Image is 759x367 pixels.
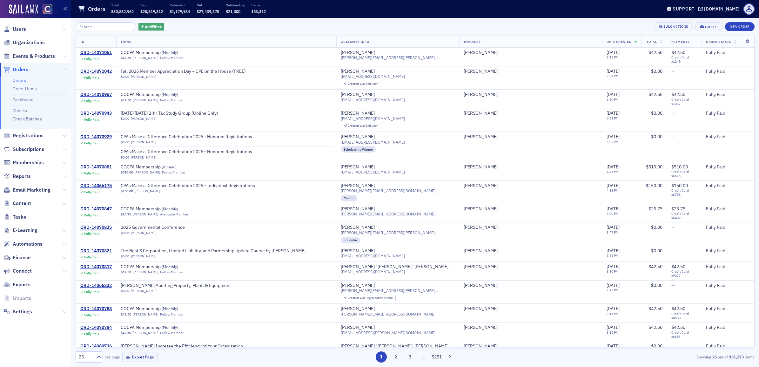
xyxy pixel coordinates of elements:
button: 1 [376,351,387,363]
span: $0.00 [121,75,129,79]
div: ORD-14070957 [80,92,112,98]
a: Registrations [3,132,44,139]
a: [PERSON_NAME] [341,111,375,116]
a: Connect [3,268,32,275]
div: ORD-14071042 [80,69,112,74]
a: [PERSON_NAME] [464,325,498,330]
a: ORD-14069716 [80,343,112,349]
div: [PERSON_NAME] [464,225,498,230]
span: $510.00 [646,164,662,170]
a: [PERSON_NAME] [131,289,156,293]
div: [PERSON_NAME] [464,134,498,140]
span: October 2025 Tuesday 2-hr Tax Study Group (Online Only) [121,111,218,116]
time: 5:03 PM [607,139,619,144]
div: Fully Paid [706,111,750,116]
button: 2 [390,351,401,363]
a: [PERSON_NAME] [464,111,498,116]
span: COCPA Membership [121,50,201,56]
a: ORD-14071061 [80,50,112,56]
span: ( Monthly ) [162,264,178,269]
a: ORD-14070881 [80,164,112,170]
span: ( Annual ) [162,164,177,169]
div: Scholarship Winner [341,146,376,153]
img: SailAMX [43,4,52,14]
span: Reports [13,173,31,180]
img: SailAMX [9,4,38,15]
a: ORD-14070943 [80,111,112,116]
a: [PERSON_NAME] [133,98,158,102]
span: [DATE] [607,134,620,139]
a: [PERSON_NAME] [341,50,375,56]
a: [PERSON_NAME] [464,306,498,312]
span: [EMAIL_ADDRESS][DOMAIN_NAME] [341,140,405,145]
a: [PERSON_NAME] [131,75,156,79]
a: [PERSON_NAME] [464,206,498,212]
span: Organizations [13,39,45,46]
div: [PERSON_NAME] [464,92,498,98]
span: ( Monthly ) [162,206,178,211]
a: [PERSON_NAME] [464,183,498,189]
time: 5:21 PM [607,116,619,120]
div: [PERSON_NAME] [341,306,375,312]
span: [DATE] [607,92,620,97]
span: $28,619,312 [140,9,163,14]
div: Fully Paid [706,92,750,98]
span: Items [121,39,131,44]
a: Fall 2025 Member Appreciation Day – CPE on the House (FREE) [121,69,246,74]
span: — [671,110,675,116]
div: End User [348,82,378,86]
a: Organizations [3,39,45,46]
p: Paid [140,3,163,7]
span: $0.00 [121,140,129,144]
span: Brian Hollingsworth [464,164,598,170]
time: 5:30 PM [607,97,619,102]
a: [PERSON_NAME] [341,164,375,170]
span: COCPA Membership [121,325,201,330]
span: CPAs Make a Difference Celebration 2025 - Honoree Registrations [121,134,252,140]
label: per page [104,354,120,360]
span: Orders [13,66,28,73]
span: $0.00 [651,134,662,139]
p: Outstanding [226,3,245,7]
span: Imports [13,295,31,302]
a: Content [3,200,31,207]
a: [PERSON_NAME] [133,212,158,216]
a: [PERSON_NAME] [464,264,498,270]
span: Date Created [607,39,631,44]
a: Exports [3,281,30,288]
a: [PERSON_NAME] [341,248,375,254]
span: ( Monthly ) [162,306,178,311]
p: Items [251,3,266,7]
span: [DATE] [607,183,620,188]
a: [PERSON_NAME] [341,225,375,230]
a: [PERSON_NAME] [131,254,156,258]
a: CPAs Make a Difference Celebration 2025 - Honoree Registrations [121,149,252,155]
span: $1,179,934 [170,9,190,14]
div: [PERSON_NAME] [464,164,498,170]
a: [PERSON_NAME] [131,117,156,121]
span: ID [80,39,84,44]
a: COCPA Membership (Annual) [121,164,201,170]
div: [PERSON_NAME] [464,248,498,254]
a: ORD-14070835 [80,225,112,230]
a: COCPA Membership (Monthly) [121,264,201,270]
a: Dashboard [12,97,34,103]
span: Surgent's Auditing Property, Plant, & Equipment [121,283,231,289]
a: Checks [12,108,27,113]
a: [PERSON_NAME] "[PERSON_NAME]" [PERSON_NAME] [341,264,448,270]
div: [PERSON_NAME] [464,50,498,56]
div: End User [348,124,378,128]
button: [DOMAIN_NAME] [698,7,742,11]
a: Subscriptions [3,146,44,153]
div: Fully Paid [84,118,99,122]
span: Exports [13,281,30,288]
a: [PERSON_NAME] [131,155,156,160]
div: Fully Paid [706,164,750,170]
